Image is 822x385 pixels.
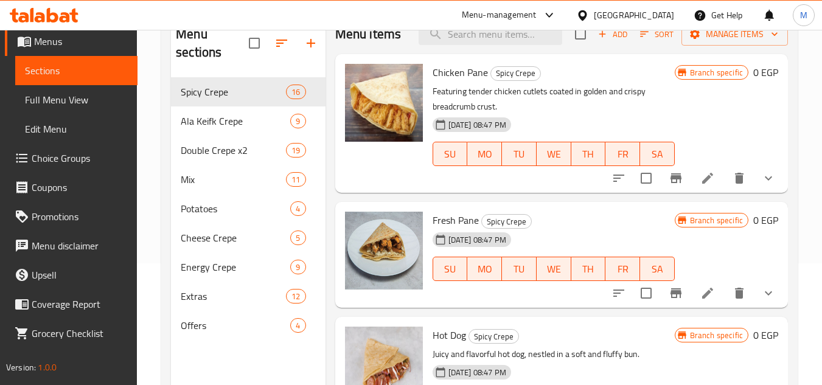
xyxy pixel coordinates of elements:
[291,232,305,244] span: 5
[345,212,423,290] img: Fresh Pane
[444,119,511,131] span: [DATE] 08:47 PM
[25,63,128,78] span: Sections
[32,297,128,311] span: Coverage Report
[433,211,479,229] span: Fresh Pane
[171,252,325,282] div: Energy Crepe9
[32,238,128,253] span: Menu disclaimer
[725,164,754,193] button: delete
[287,174,305,186] span: 11
[700,286,715,300] a: Edit menu item
[632,25,681,44] span: Sort items
[345,64,423,142] img: Chicken Pane
[433,84,675,114] p: Featuring tender chicken cutlets coated in golden and crispy breadcrumb crust.
[181,201,290,216] div: Potatoes
[6,359,36,375] span: Version:
[754,164,783,193] button: show more
[605,142,640,166] button: FR
[5,231,138,260] a: Menu disclaimer
[176,25,248,61] h2: Menu sections
[171,311,325,340] div: Offers4
[661,279,691,308] button: Branch-specific-item
[296,29,326,58] button: Add section
[571,142,606,166] button: TH
[291,320,305,331] span: 4
[761,171,776,186] svg: Show Choices
[290,260,305,274] div: items
[32,180,128,195] span: Coupons
[433,257,468,281] button: SU
[467,142,502,166] button: MO
[286,85,305,99] div: items
[433,347,675,362] p: Juicy and flavorful hot dog, nestled in a soft and fluffy bun.
[542,145,566,163] span: WE
[5,290,138,319] a: Coverage Report
[171,106,325,136] div: Ala Keifk Crepe9
[291,203,305,215] span: 4
[433,142,468,166] button: SU
[181,289,286,303] span: Extras
[32,268,128,282] span: Upsell
[181,231,290,245] div: Cheese Crepe
[542,260,566,278] span: WE
[469,330,518,344] span: Spicy Crepe
[291,116,305,127] span: 9
[5,202,138,231] a: Promotions
[171,282,325,311] div: Extras12
[481,214,532,229] div: Spicy Crepe
[472,260,497,278] span: MO
[507,260,532,278] span: TU
[725,279,754,308] button: delete
[181,114,290,128] div: Ala Keifk Crepe
[286,289,305,303] div: items
[685,215,748,226] span: Branch specific
[291,262,305,273] span: 9
[171,165,325,194] div: Mix11
[335,25,402,43] h2: Menu items
[593,25,632,44] span: Add item
[685,67,748,78] span: Branch specific
[645,145,670,163] span: SA
[438,260,463,278] span: SU
[171,194,325,223] div: Potatoes4
[605,257,640,281] button: FR
[171,223,325,252] div: Cheese Crepe5
[610,145,635,163] span: FR
[633,280,659,306] span: Select to update
[181,172,286,187] span: Mix
[444,367,511,378] span: [DATE] 08:47 PM
[287,145,305,156] span: 19
[25,92,128,107] span: Full Menu View
[5,173,138,202] a: Coupons
[32,326,128,341] span: Grocery Checklist
[491,66,540,80] span: Spicy Crepe
[610,260,635,278] span: FR
[5,260,138,290] a: Upsell
[691,27,778,42] span: Manage items
[507,145,532,163] span: TU
[576,260,601,278] span: TH
[181,260,290,274] div: Energy Crepe
[286,172,305,187] div: items
[242,30,267,56] span: Select all sections
[637,25,677,44] button: Sort
[444,234,511,246] span: [DATE] 08:47 PM
[181,143,286,158] span: Double Crepe x2
[645,260,670,278] span: SA
[171,136,325,165] div: Double Crepe x219
[290,201,305,216] div: items
[753,64,778,81] h6: 0 EGP
[32,151,128,165] span: Choice Groups
[661,164,691,193] button: Branch-specific-item
[753,212,778,229] h6: 0 EGP
[502,142,537,166] button: TU
[482,215,531,229] span: Spicy Crepe
[38,359,57,375] span: 1.0.0
[640,27,674,41] span: Sort
[15,85,138,114] a: Full Menu View
[32,209,128,224] span: Promotions
[462,8,537,23] div: Menu-management
[5,144,138,173] a: Choice Groups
